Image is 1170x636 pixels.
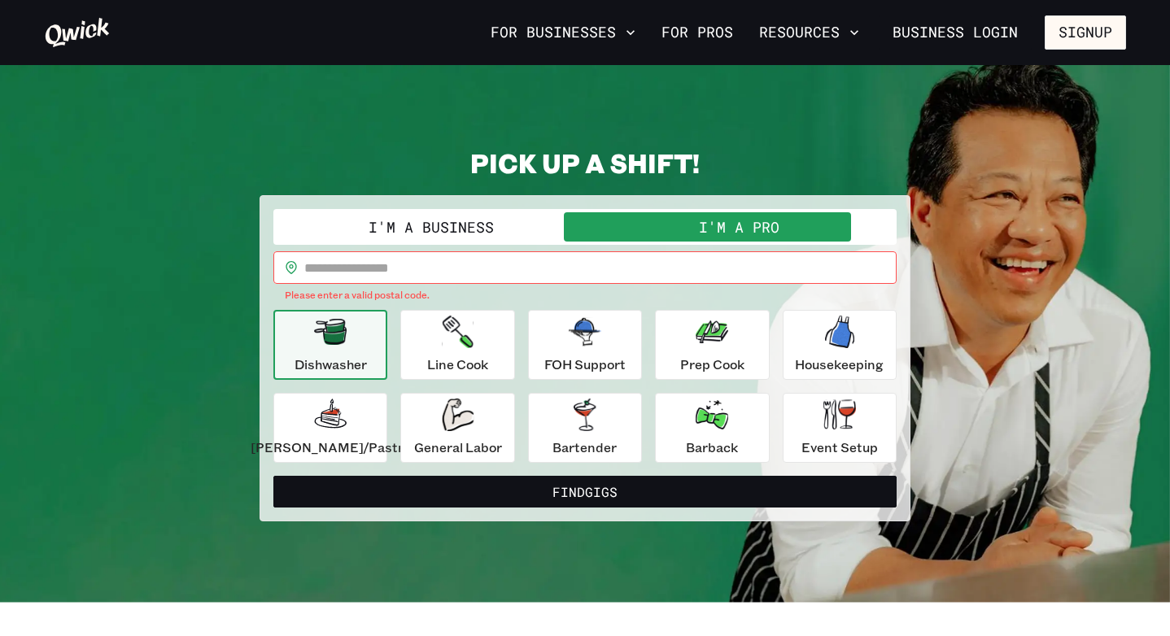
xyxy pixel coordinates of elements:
a: Business Login [879,15,1032,50]
p: Prep Cook [680,355,744,374]
p: Dishwasher [295,355,367,374]
p: Barback [686,438,738,457]
button: I'm a Business [277,212,585,242]
button: FindGigs [273,476,897,508]
button: Prep Cook [655,310,769,380]
h2: PICK UP A SHIFT! [260,146,910,179]
button: I'm a Pro [585,212,893,242]
button: Bartender [528,393,642,463]
button: Resources [753,19,866,46]
p: Bartender [552,438,617,457]
button: For Businesses [484,19,642,46]
p: General Labor [414,438,502,457]
p: [PERSON_NAME]/Pastry [251,438,410,457]
button: FOH Support [528,310,642,380]
button: Event Setup [783,393,897,463]
p: FOH Support [544,355,626,374]
button: Housekeeping [783,310,897,380]
p: Housekeeping [795,355,884,374]
p: Event Setup [801,438,878,457]
p: Line Cook [427,355,488,374]
p: Please enter a valid postal code. [285,287,885,303]
button: Barback [655,393,769,463]
a: For Pros [655,19,740,46]
button: General Labor [400,393,514,463]
button: Dishwasher [273,310,387,380]
button: Line Cook [400,310,514,380]
button: [PERSON_NAME]/Pastry [273,393,387,463]
button: Signup [1045,15,1126,50]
